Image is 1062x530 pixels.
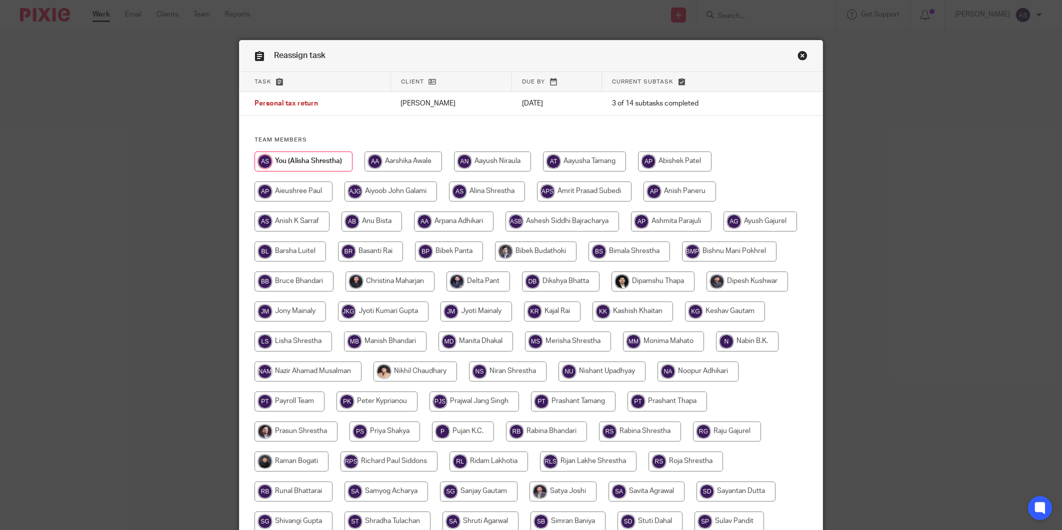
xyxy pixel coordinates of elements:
h4: Team members [254,136,807,144]
span: Due by [522,79,545,84]
span: Client [401,79,424,84]
span: Task [254,79,271,84]
p: [DATE] [522,98,592,108]
a: Close this dialog window [797,50,807,64]
p: [PERSON_NAME] [400,98,502,108]
span: Reassign task [274,51,325,59]
span: Personal tax return [254,100,318,107]
span: Current subtask [612,79,673,84]
td: 3 of 14 subtasks completed [602,92,774,116]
